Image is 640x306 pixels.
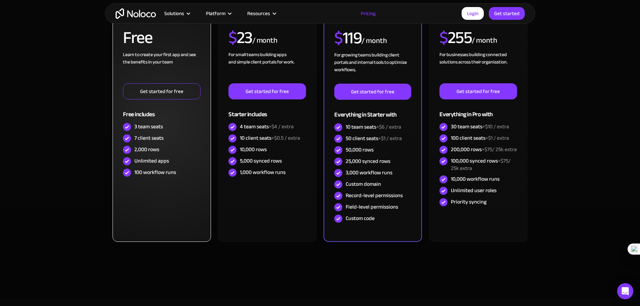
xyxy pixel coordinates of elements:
div: 25,000 synced rows [346,158,390,165]
span: +$1 / extra [378,133,402,143]
div: Starter includes [228,99,306,121]
a: Pricing [352,9,384,18]
div: Resources [239,9,284,18]
div: 1,000 workflow runs [240,169,286,176]
div: Record-level permissions [346,192,403,199]
a: Login [462,7,484,20]
h2: 255 [439,29,472,46]
span: +$75/ 25k extra [482,144,517,155]
h2: Free [123,29,152,46]
div: 100,000 synced rows [451,157,517,172]
span: +$6 / extra [376,122,401,132]
div: For businesses building connected solutions across their organization. ‍ [439,51,517,83]
div: 10,000 rows [240,146,267,153]
a: Get started for free [228,83,306,99]
div: 2,000 rows [134,146,159,153]
div: 100 workflow runs [134,169,176,176]
a: Get started for free [334,84,411,100]
div: 10 team seats [346,123,401,131]
div: 10 client seats [240,134,300,142]
div: / month [361,36,387,46]
div: Resources [247,9,270,18]
div: For small teams building apps and simple client portals for work. ‍ [228,51,306,83]
h2: 119 [334,30,361,46]
div: Learn to create your first app and see the benefits in your team ‍ [123,51,200,83]
span: +$0.5 / extra [271,133,300,143]
div: Platform [206,9,225,18]
span: $ [334,22,343,54]
span: $ [228,22,237,53]
span: +$1 / extra [485,133,509,143]
div: Open Intercom Messenger [617,283,633,299]
a: home [116,8,156,19]
div: 200,000 rows [451,146,517,153]
h2: 23 [228,29,252,46]
div: Unlimited apps [134,157,169,165]
img: one_i.png [631,246,638,253]
div: 4 team seats [240,123,294,130]
div: 3,000 workflow runs [346,169,392,176]
div: Everything in Pro with [439,99,517,121]
div: Solutions [156,9,198,18]
div: 10,000 workflow runs [451,175,500,183]
div: / month [472,35,497,46]
div: For growing teams building client portals and internal tools to optimize workflows. [334,51,411,84]
div: 50,000 rows [346,146,374,154]
div: 100 client seats [451,134,509,142]
div: Custom domain [346,180,381,188]
div: Priority syncing [451,198,486,206]
a: Get started [489,7,525,20]
a: Get started for free [439,83,517,99]
div: Field-level permissions [346,203,398,211]
span: $ [439,22,448,53]
div: Everything in Starter with [334,100,411,122]
span: +$75/ 25k extra [451,156,511,173]
a: Get started for free [123,83,200,99]
div: 7 client seats [134,134,164,142]
div: Custom code [346,215,375,222]
span: +$4 / extra [269,122,294,132]
div: Unlimited user roles [451,187,497,194]
div: 50 client seats [346,135,402,142]
div: 3 team seats [134,123,163,130]
span: +$10 / extra [482,122,509,132]
div: 30 team seats [451,123,509,130]
div: Solutions [164,9,184,18]
div: / month [252,35,278,46]
div: Free includes [123,99,200,121]
div: Platform [198,9,239,18]
div: 5,000 synced rows [240,157,282,165]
